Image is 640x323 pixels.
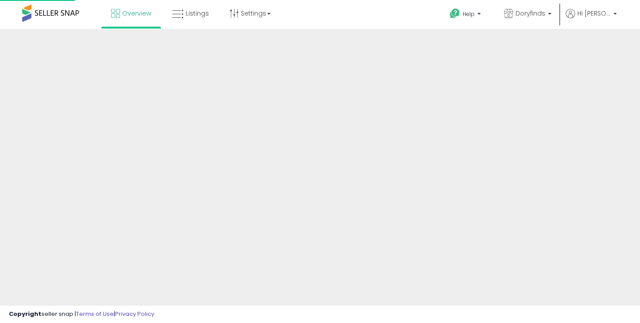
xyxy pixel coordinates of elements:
a: Hi [PERSON_NAME] [566,9,617,29]
span: Listings [186,9,209,18]
i: Get Help [449,8,460,19]
span: Hi [PERSON_NAME] [577,9,611,18]
a: Terms of Use [76,310,114,318]
div: seller snap | | [9,310,154,319]
a: Privacy Policy [115,310,154,318]
span: Overview [122,9,151,18]
strong: Copyright [9,310,41,318]
a: Help [443,1,490,29]
span: Help [463,10,475,18]
span: Doryfinds [516,9,545,18]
